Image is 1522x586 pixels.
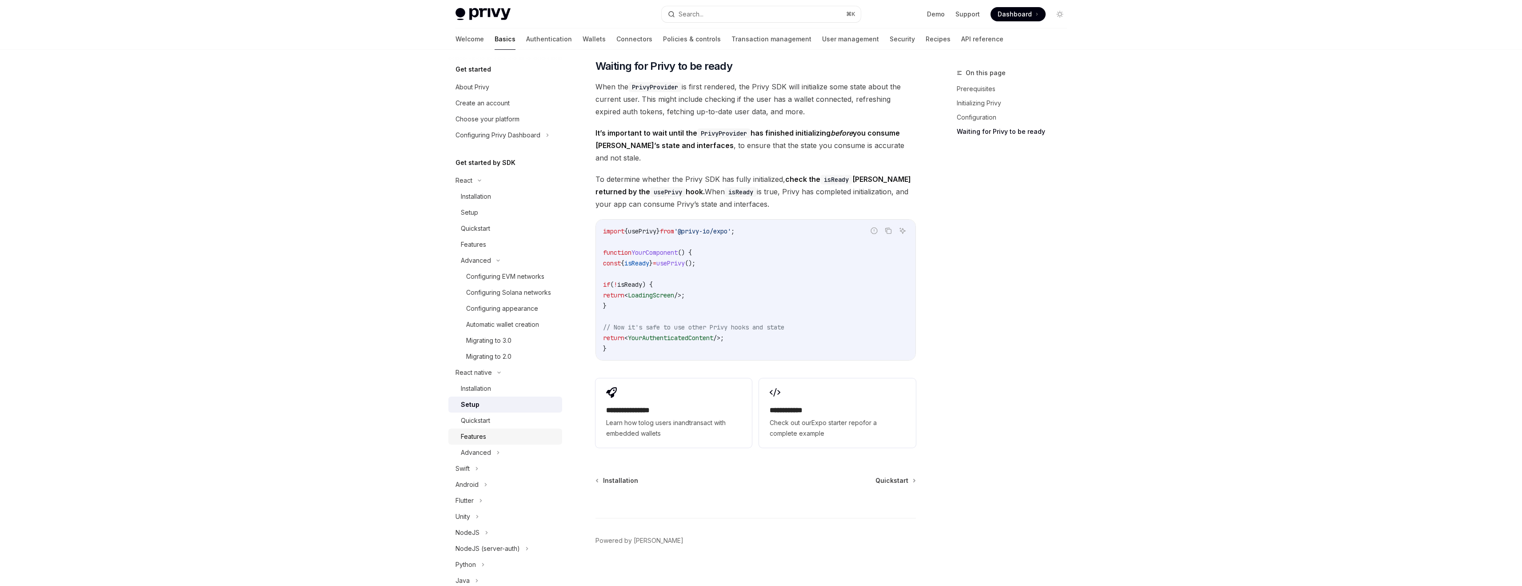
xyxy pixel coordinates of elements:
code: PrivyProvider [628,82,682,92]
span: ! [614,281,617,289]
div: About Privy [455,82,489,92]
span: { [624,227,628,235]
span: isReady [624,259,649,267]
a: Powered by [PERSON_NAME] [595,536,683,545]
span: /> [674,291,681,299]
span: ( [610,281,614,289]
span: ⌘ K [846,11,855,18]
strong: It’s important to wait until the has finished initializing you consume [PERSON_NAME]’s state and ... [595,128,900,150]
span: { [621,259,624,267]
a: Setup [448,205,562,221]
span: YourAuthenticatedContent [628,334,713,342]
a: Welcome [455,28,484,50]
div: Migrating to 3.0 [466,335,511,346]
a: Demo [927,10,945,19]
a: Waiting for Privy to be ready [957,124,1074,139]
code: isReady [820,175,852,185]
a: Wallets [583,28,606,50]
code: usePrivy [650,187,686,197]
span: Waiting for Privy to be ready [595,59,733,73]
a: Migrating to 3.0 [448,333,562,349]
div: Migrating to 2.0 [466,351,511,362]
div: Advanced [461,447,491,458]
div: Quickstart [461,223,490,234]
span: isReady [617,281,642,289]
div: Installation [461,191,491,202]
span: const [603,259,621,267]
span: = [653,259,656,267]
span: ; [681,291,685,299]
a: Installation [448,381,562,397]
div: Create an account [455,98,510,108]
span: Installation [603,476,638,485]
span: LoadingScreen [628,291,674,299]
a: Installation [448,189,562,205]
div: Quickstart [461,415,490,426]
a: Connectors [616,28,652,50]
div: Setup [461,207,478,218]
div: Advanced [461,255,491,266]
a: Quickstart [448,221,562,237]
div: Android [455,479,479,490]
span: < [624,334,628,342]
a: log users in [644,419,678,426]
code: isReady [725,187,757,197]
span: function [603,249,631,257]
a: Installation [596,476,638,485]
a: **** **** **** *Learn how tolog users inandtransact with embedded wallets [595,378,752,448]
span: import [603,227,624,235]
span: (); [685,259,695,267]
div: Configuring Solana networks [466,287,551,298]
a: Configuring appearance [448,301,562,317]
a: Setup [448,397,562,413]
div: Unity [455,511,470,522]
img: light logo [455,8,511,20]
a: Policies & controls [663,28,721,50]
div: Automatic wallet creation [466,319,539,330]
a: Transaction management [731,28,811,50]
a: Authentication [526,28,572,50]
div: Python [455,559,476,570]
span: When the is first rendered, the Privy SDK will initialize some state about the current user. This... [595,80,916,118]
a: Automatic wallet creation [448,317,562,333]
span: Check out our for a complete example [770,417,905,439]
a: Initializing Privy [957,96,1074,110]
a: About Privy [448,79,562,95]
a: Recipes [926,28,951,50]
div: Search... [679,9,703,20]
a: Choose your platform [448,111,562,127]
span: YourComponent [631,249,678,257]
div: Java [455,575,470,586]
a: Configuring EVM networks [448,269,562,285]
a: API reference [961,28,1003,50]
div: NodeJS [455,527,479,538]
em: before [831,128,853,137]
span: < [624,291,628,299]
a: Security [890,28,915,50]
span: '@privy-io/expo' [674,227,731,235]
span: Learn how to and [606,417,741,439]
span: usePrivy [656,259,685,267]
a: Configuration [957,110,1074,124]
span: } [656,227,660,235]
code: PrivyProvider [697,128,751,138]
button: Toggle dark mode [1053,7,1067,21]
a: **** **** **Check out ourExpo starter repofor a complete example [759,378,915,448]
a: Features [448,429,562,445]
button: Ask AI [897,225,908,237]
span: To determine whether the Privy SDK has fully initialized, When is true, Privy has completed initi... [595,173,916,210]
span: return [603,291,624,299]
span: } [603,302,607,310]
div: Features [461,239,486,250]
a: Quickstart [875,476,915,485]
div: Flutter [455,495,474,506]
a: Migrating to 2.0 [448,349,562,365]
a: Features [448,237,562,253]
span: } [649,259,653,267]
h5: Get started by SDK [455,157,515,168]
span: ) { [642,281,653,289]
a: Quickstart [448,413,562,429]
a: Configuring Solana networks [448,285,562,301]
div: Features [461,431,486,442]
span: , to ensure that the state you consume is accurate and not stale. [595,127,916,164]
